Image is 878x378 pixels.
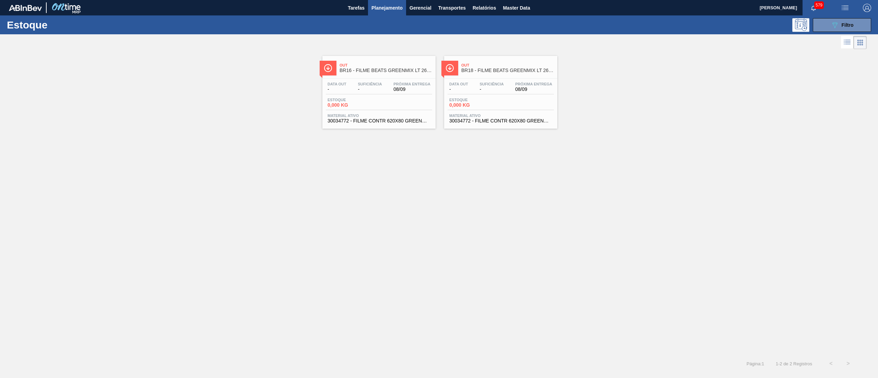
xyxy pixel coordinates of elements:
span: Próxima Entrega [515,82,552,86]
span: - [328,87,346,92]
div: Visão em Cards [854,36,867,49]
span: Gerencial [410,4,431,12]
button: Filtro [813,18,871,32]
span: Material ativo [328,114,430,118]
a: ÍconeOutBR18 - FILME BEATS GREENMIX LT 269MLData out-Suficiência-Próxima Entrega08/09Estoque0,000... [439,51,561,129]
span: Out [340,63,432,67]
img: Logout [863,4,871,12]
button: > [840,355,857,372]
span: Estoque [328,98,376,102]
a: ÍconeOutBR16 - FILME BEATS GREENMIX LT 269MLData out-Suficiência-Próxima Entrega08/09Estoque0,000... [317,51,439,129]
span: Transportes [438,4,466,12]
span: Próxima Entrega [393,82,430,86]
span: Tarefas [348,4,365,12]
span: - [449,87,468,92]
button: Notificações [803,3,824,13]
span: - [479,87,503,92]
span: Out [461,63,554,67]
span: BR16 - FILME BEATS GREENMIX LT 269ML [340,68,432,73]
span: 08/09 [515,87,552,92]
span: 579 [814,1,824,9]
span: 30034772 - FILME CONTR 620X80 GREENMIX 269ML HO [449,118,552,123]
img: TNhmsLtSVTkK8tSr43FrP2fwEKptu5GPRR3wAAAABJRU5ErkJggg== [9,5,42,11]
span: Suficiência [479,82,503,86]
span: Relatórios [473,4,496,12]
span: 1 - 2 de 2 Registros [774,361,812,366]
span: 08/09 [393,87,430,92]
span: Estoque [449,98,497,102]
span: Planejamento [371,4,403,12]
span: Suficiência [358,82,382,86]
span: 0,000 KG [449,103,497,108]
img: userActions [841,4,849,12]
span: Master Data [503,4,530,12]
span: Filtro [842,22,854,28]
div: Visão em Lista [841,36,854,49]
span: BR18 - FILME BEATS GREENMIX LT 269ML [461,68,554,73]
button: < [822,355,840,372]
span: 0,000 KG [328,103,376,108]
span: Data out [449,82,468,86]
span: - [358,87,382,92]
div: Pogramando: nenhum usuário selecionado [792,18,809,32]
span: Página : 1 [747,361,764,366]
img: Ícone [446,64,454,72]
span: 30034772 - FILME CONTR 620X80 GREENMIX 269ML HO [328,118,430,123]
span: Material ativo [449,114,552,118]
img: Ícone [324,64,332,72]
span: Data out [328,82,346,86]
h1: Estoque [7,21,114,29]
